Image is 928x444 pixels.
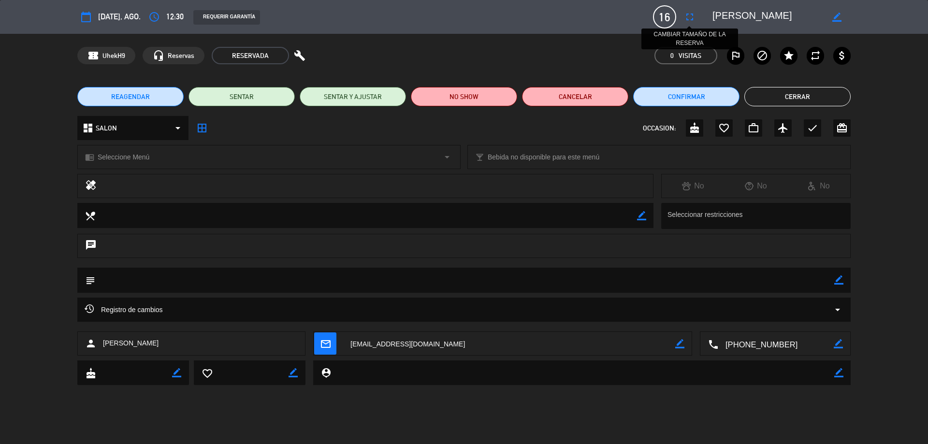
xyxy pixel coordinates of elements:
[320,338,331,349] i: mail_outline
[98,10,141,23] span: [DATE], ago.
[153,50,164,61] i: headset_mic
[643,123,676,134] span: OCCASION:
[196,122,208,134] i: border_all
[832,304,843,315] i: arrow_drop_down
[411,87,517,106] button: NO SHOW
[653,5,676,29] span: 16
[148,11,160,23] i: access_time
[777,122,789,134] i: airplanemode_active
[783,50,795,61] i: star
[98,152,149,163] span: Seleccione Menú
[725,180,787,192] div: No
[172,368,181,377] i: border_color
[168,50,194,61] span: Reservas
[689,122,700,134] i: cake
[681,8,698,26] button: fullscreen
[166,10,184,23] span: 12:30
[834,368,843,377] i: border_color
[748,122,759,134] i: work_outline
[96,123,117,134] span: SALON
[85,304,163,315] span: Registro de cambios
[836,122,848,134] i: card_giftcard
[87,50,99,61] span: confirmation_number
[85,210,95,221] i: local_dining
[662,180,725,192] div: No
[684,11,696,23] i: fullscreen
[787,180,850,192] div: No
[145,8,163,26] button: access_time
[475,153,484,162] i: local_bar
[522,87,628,106] button: Cancelar
[834,275,843,285] i: border_color
[744,87,851,106] button: Cerrar
[679,50,701,61] em: Visitas
[102,50,125,61] span: UhekH9
[82,122,94,134] i: dashboard
[188,87,295,106] button: SENTAR
[193,10,260,25] div: REQUERIR GARANTÍA
[85,338,97,349] i: person
[641,29,738,50] div: CAMBIAR TAMAÑO DE LA RESERVA
[289,368,298,377] i: border_color
[756,50,768,61] i: block
[320,367,331,378] i: person_pin
[294,50,305,61] i: build
[172,122,184,134] i: arrow_drop_down
[834,339,843,348] i: border_color
[488,152,599,163] span: Bebida no disponible para este menú
[80,11,92,23] i: calendar_today
[202,368,212,378] i: favorite_border
[675,339,684,348] i: border_color
[111,92,150,102] span: REAGENDAR
[670,50,674,61] span: 0
[708,339,718,349] i: local_phone
[810,50,821,61] i: repeat
[77,87,184,106] button: REAGENDAR
[730,50,741,61] i: outlined_flag
[85,239,97,253] i: chat
[85,368,96,378] i: cake
[212,47,289,64] span: RESERVADA
[836,50,848,61] i: attach_money
[718,122,730,134] i: favorite_border
[637,211,646,220] i: border_color
[300,87,406,106] button: SENTAR Y AJUSTAR
[832,13,841,22] i: border_color
[77,8,95,26] button: calendar_today
[85,153,94,162] i: chrome_reader_mode
[85,275,95,286] i: subject
[633,87,739,106] button: Confirmar
[441,151,453,163] i: arrow_drop_down
[85,179,97,193] i: healing
[807,122,818,134] i: check
[103,338,159,349] span: [PERSON_NAME]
